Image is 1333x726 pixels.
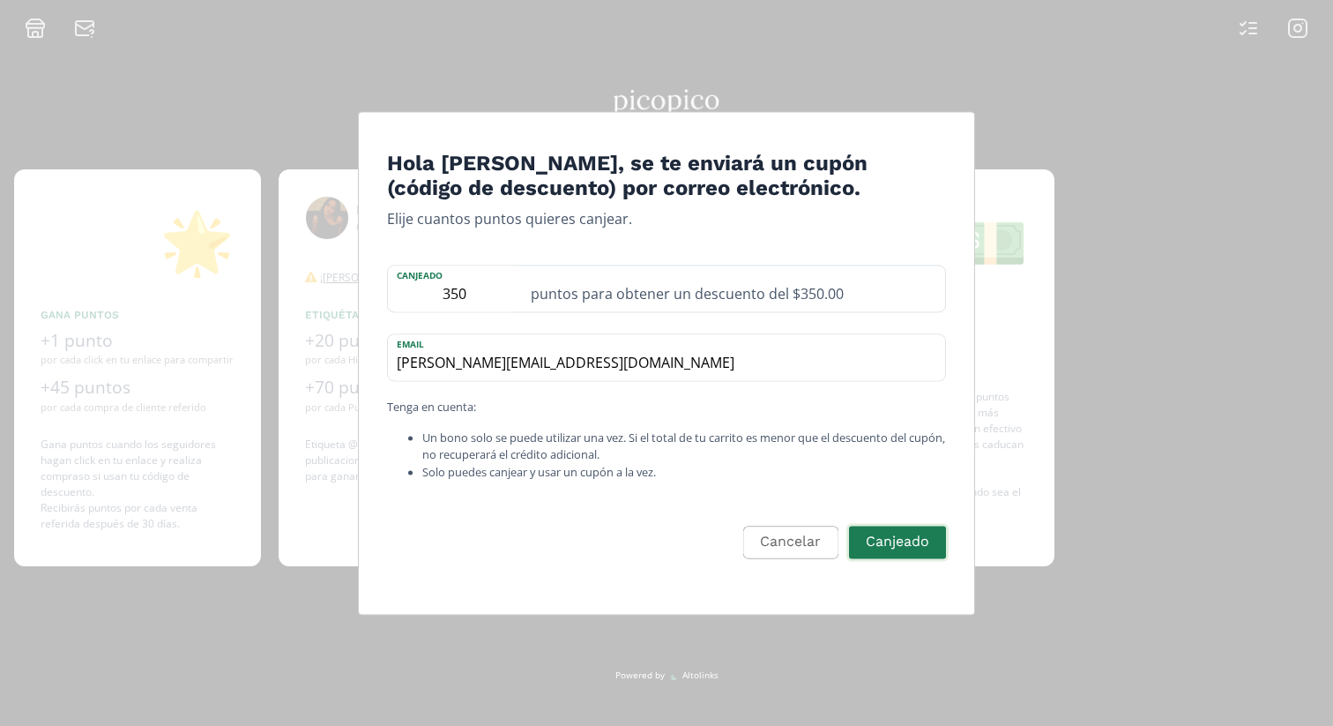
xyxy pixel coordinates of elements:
button: Canjeado [846,523,949,561]
label: Canjeado [388,266,520,283]
div: Edit Program [358,111,975,615]
p: Elije cuantos puntos quieres canjear. [387,209,946,230]
li: Solo puedes canjear y usar un cupón a la vez. [422,464,946,481]
div: puntos para obtener un descuento del $350.00 [520,266,945,312]
h4: Hola [PERSON_NAME], se te enviará un cupón (código de descuento) por correo electrónico. [387,151,946,202]
label: email [388,335,927,352]
p: Tenga en cuenta: [387,400,946,416]
button: Cancelar [743,526,838,558]
li: Un bono solo se puede utilizar una vez. Si el total de tu carrito es menor que el descuento del c... [422,430,946,464]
